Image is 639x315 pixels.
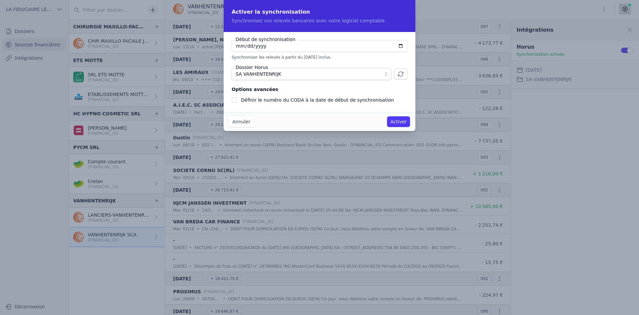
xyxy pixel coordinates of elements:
[387,116,410,127] button: Activer
[234,64,270,71] label: Dossier Horus
[232,55,407,60] p: Synchroniser les relevés à partir du [DATE] inclus.
[236,70,281,78] span: SA VANHENTENRIJK
[232,85,278,93] legend: Options avancées
[229,116,254,127] button: Annuler
[234,36,297,43] label: Début de synchronisation
[232,68,391,80] button: SA VANHENTENRIJK
[232,17,407,24] p: Synchronisez vos relevés bancaires avec votre logiciel comptable.
[241,97,394,103] label: Définir le numéro du CODA à la date de début de synchronisation
[232,8,407,16] h2: Activer la synchronisation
